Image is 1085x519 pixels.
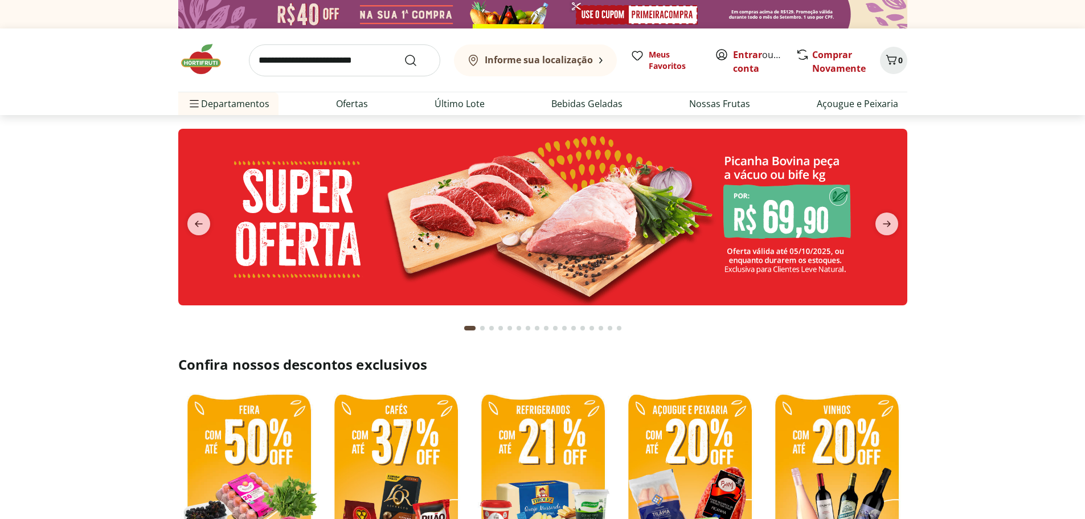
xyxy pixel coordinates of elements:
button: Go to page 6 from fs-carousel [514,314,523,342]
button: Go to page 2 from fs-carousel [478,314,487,342]
button: Go to page 4 from fs-carousel [496,314,505,342]
button: next [866,212,907,235]
button: Go to page 12 from fs-carousel [569,314,578,342]
a: Ofertas [336,97,368,111]
button: Go to page 13 from fs-carousel [578,314,587,342]
img: super oferta [178,129,907,305]
button: Go to page 10 from fs-carousel [551,314,560,342]
button: previous [178,212,219,235]
a: Nossas Frutas [689,97,750,111]
button: Informe sua localização [454,44,617,76]
a: Bebidas Geladas [551,97,623,111]
b: Informe sua localização [485,54,593,66]
span: Departamentos [187,90,269,117]
a: Açougue e Peixaria [817,97,898,111]
span: 0 [898,55,903,66]
button: Go to page 14 from fs-carousel [587,314,596,342]
a: Criar conta [733,48,796,75]
h2: Confira nossos descontos exclusivos [178,355,907,374]
button: Go to page 15 from fs-carousel [596,314,605,342]
button: Go to page 3 from fs-carousel [487,314,496,342]
a: Comprar Novamente [812,48,866,75]
a: Entrar [733,48,762,61]
button: Go to page 17 from fs-carousel [615,314,624,342]
button: Go to page 8 from fs-carousel [533,314,542,342]
button: Submit Search [404,54,431,67]
a: Meus Favoritos [630,49,701,72]
button: Go to page 11 from fs-carousel [560,314,569,342]
img: Hortifruti [178,42,235,76]
button: Menu [187,90,201,117]
button: Current page from fs-carousel [462,314,478,342]
input: search [249,44,440,76]
span: ou [733,48,784,75]
button: Carrinho [880,47,907,74]
button: Go to page 5 from fs-carousel [505,314,514,342]
span: Meus Favoritos [649,49,701,72]
button: Go to page 16 from fs-carousel [605,314,615,342]
button: Go to page 9 from fs-carousel [542,314,551,342]
a: Último Lote [435,97,485,111]
button: Go to page 7 from fs-carousel [523,314,533,342]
